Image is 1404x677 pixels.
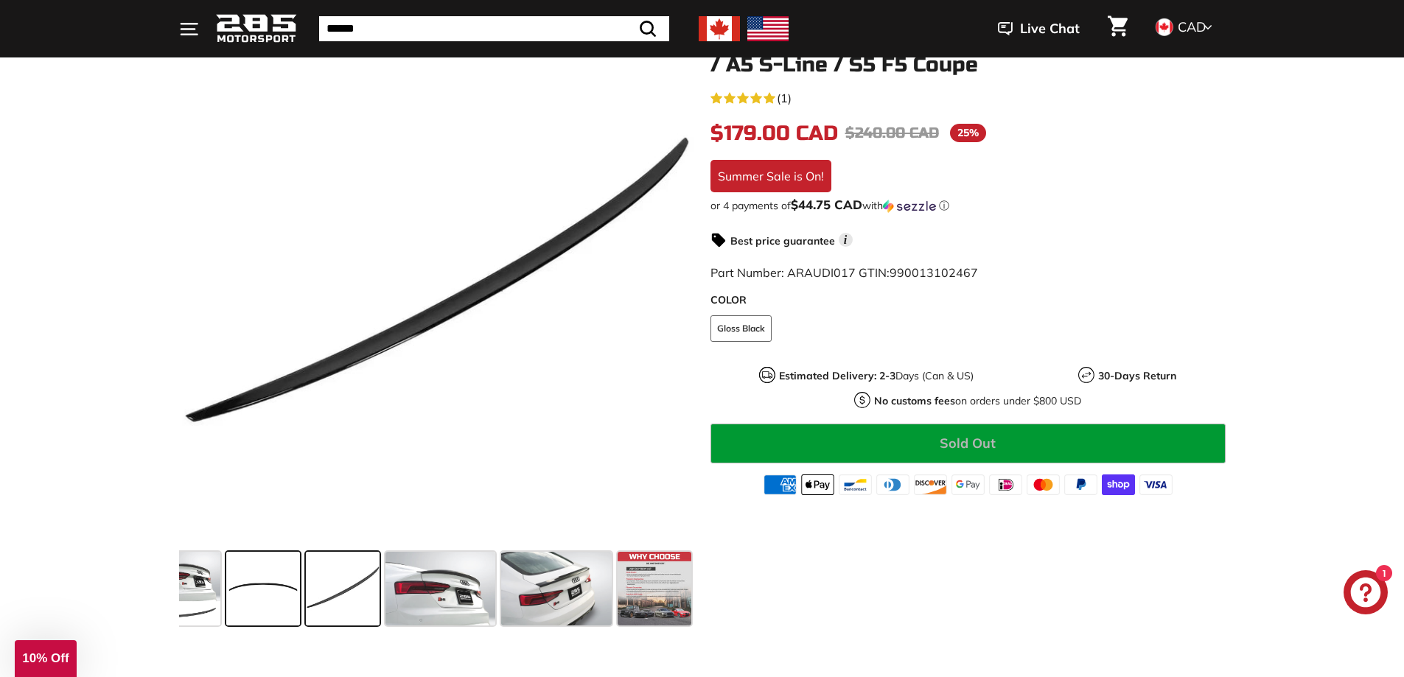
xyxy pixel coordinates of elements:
span: i [839,233,853,247]
img: master [1027,474,1060,495]
label: COLOR [710,292,1226,308]
p: Days (Can & US) [779,368,974,384]
span: Part Number: ARAUDI017 GTIN: [710,265,978,280]
img: Sezzle [883,200,936,213]
input: Search [319,16,669,41]
a: Cart [1099,4,1136,54]
div: or 4 payments of$44.75 CADwithSezzle Click to learn more about Sezzle [710,198,1226,213]
img: diners_club [876,474,909,495]
img: apple_pay [801,474,834,495]
strong: Best price guarantee [730,234,835,248]
inbox-online-store-chat: Shopify online store chat [1339,570,1392,618]
span: $44.75 CAD [791,197,862,212]
span: Live Chat [1020,19,1080,38]
img: ideal [989,474,1022,495]
span: 10% Off [22,651,69,665]
img: paypal [1064,474,1097,495]
img: american_express [764,474,797,495]
div: 10% Off [15,640,77,677]
span: $179.00 CAD [710,121,838,146]
p: on orders under $800 USD [874,393,1081,409]
span: CAD [1178,18,1206,35]
strong: Estimated Delivery: 2-3 [779,369,895,382]
img: bancontact [839,474,872,495]
div: or 4 payments of with [710,198,1226,213]
strong: No customs fees [874,394,955,407]
img: visa [1139,474,1173,495]
a: 5.0 rating (1 votes) [710,88,1226,107]
h1: OEM Style Trunk Spoiler - [DATE]-[DATE] Audi A5 / A5 S-Line / S5 F5 Coupe [710,31,1226,77]
span: 990013102467 [890,265,978,280]
span: $240.00 CAD [845,124,939,142]
span: Sold Out [940,435,996,452]
button: Live Chat [979,10,1099,47]
img: Logo_285_Motorsport_areodynamics_components [216,12,297,46]
button: Sold Out [710,424,1226,463]
div: Summer Sale is On! [710,160,831,192]
img: shopify_pay [1102,474,1135,495]
img: google_pay [951,474,985,495]
img: discover [914,474,947,495]
span: 25% [950,124,986,142]
strong: 30-Days Return [1098,369,1176,382]
span: (1) [777,89,792,107]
